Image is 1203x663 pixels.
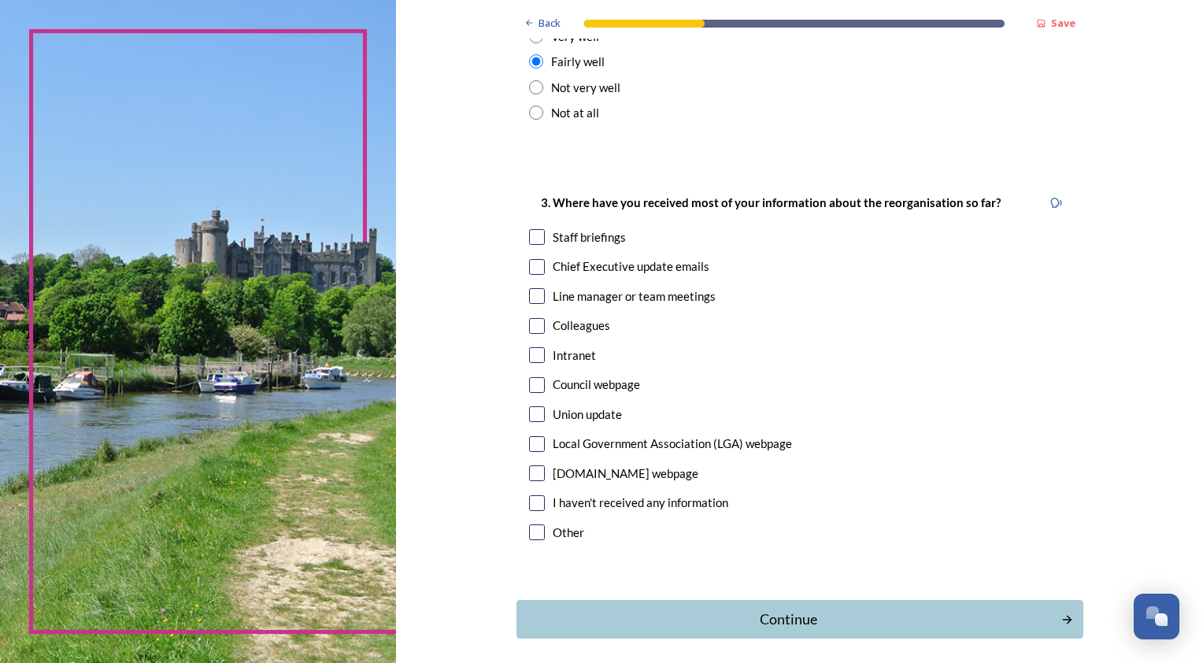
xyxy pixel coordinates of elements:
[553,524,584,542] div: Other
[541,195,1001,209] strong: 3. Where have you received most of your information about the reorganisation so far?
[516,600,1083,639] button: Continue
[551,53,605,71] div: Fairly well
[553,346,596,365] div: Intranet
[553,406,622,424] div: Union update
[1051,16,1075,30] strong: Save
[553,435,792,453] div: Local Government Association (LGA) webpage
[553,317,610,335] div: Colleagues
[551,79,620,97] div: Not very well
[553,287,716,306] div: Line manager or team meetings
[551,104,599,122] div: Not at all
[1134,594,1179,639] button: Open Chat
[525,609,1053,630] div: Continue
[553,494,728,512] div: I haven't received any information
[539,16,561,31] span: Back
[553,376,640,394] div: Council webpage
[553,257,709,276] div: Chief Executive update emails
[553,465,698,483] div: [DOMAIN_NAME] webpage
[553,228,626,246] div: Staff briefings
